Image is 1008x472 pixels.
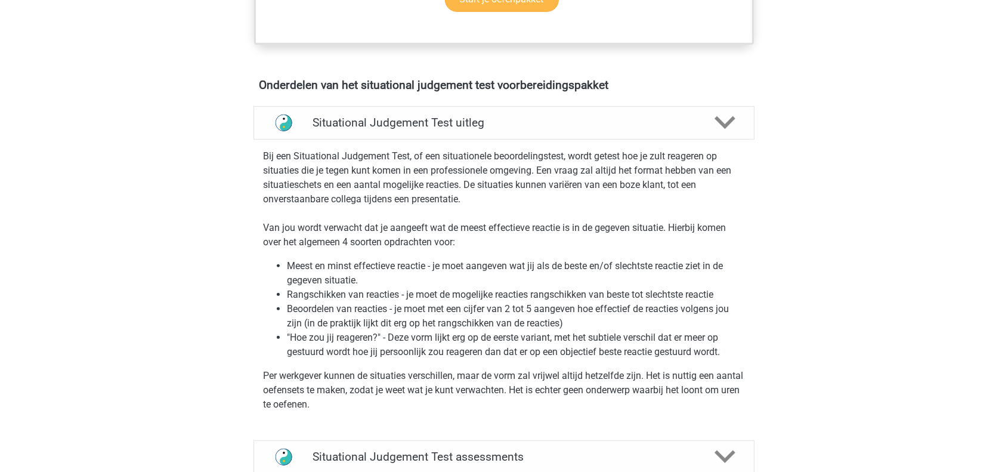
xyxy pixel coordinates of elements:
[287,288,745,302] li: Rangschikken van reacties - je moet de mogelijke reacties rangschikken van beste tot slechtste re...
[287,302,745,331] li: Beoordelen van reacties - je moet met een cijfer van 2 tot 5 aangeven hoe effectief de reacties v...
[263,369,745,412] p: Per werkgever kunnen de situaties verschillen, maar de vorm zal vrijwel altijd hetzelfde zijn. He...
[287,331,745,359] li: "Hoe zou jij reageren?" - Deze vorm lijkt erg op de eerste variant, met het subtiele verschil dat...
[249,106,759,140] a: uitleg Situational Judgement Test uitleg
[313,116,695,129] h4: Situational Judgement Test uitleg
[263,149,745,249] p: Bij een Situational Judgement Test, of een situationele beoordelingstest, wordt getest hoe je zul...
[313,450,695,464] h4: Situational Judgement Test assessments
[259,78,749,92] h4: Onderdelen van het situational judgement test voorbereidingspakket
[268,442,299,472] img: situational judgement test assessments
[287,259,745,288] li: Meest en minst effectieve reactie - je moet aangeven wat jij als de beste en/of slechtste reactie...
[268,107,299,138] img: situational judgement test uitleg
